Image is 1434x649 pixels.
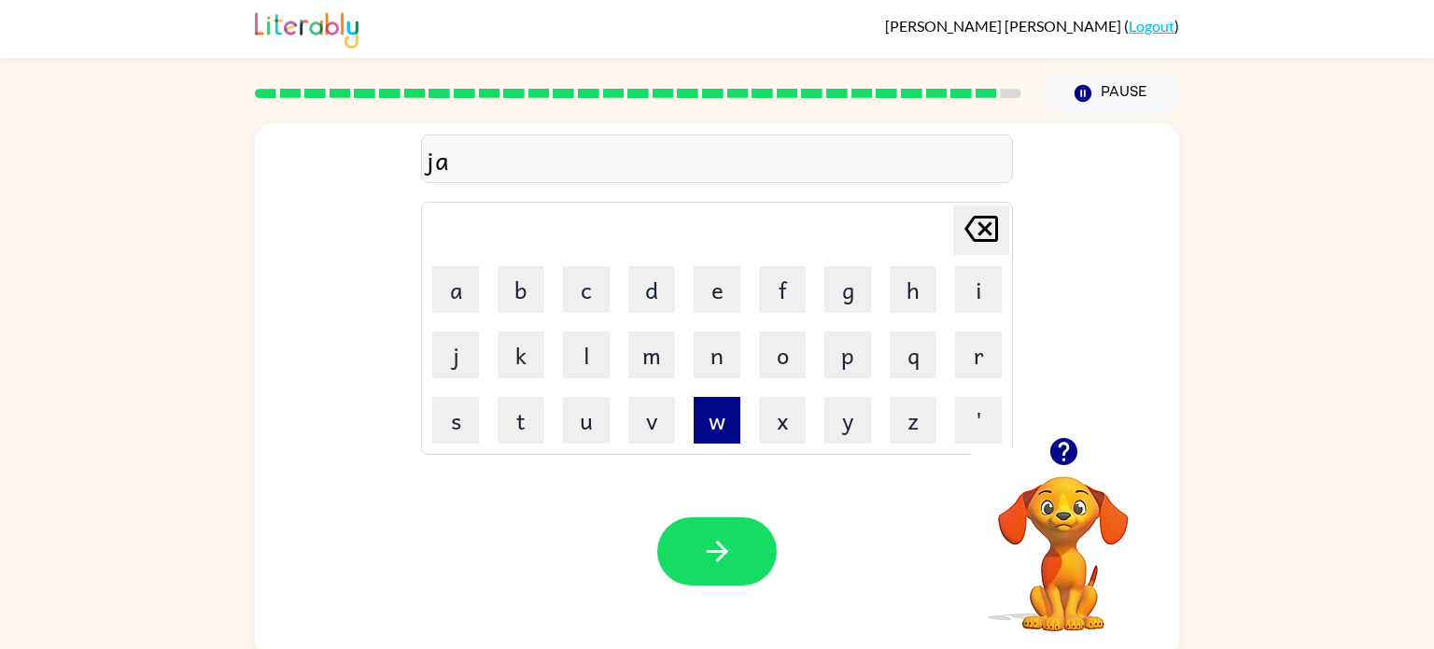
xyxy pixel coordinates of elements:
[694,397,740,444] button: w
[432,397,479,444] button: s
[890,332,936,378] button: q
[498,332,544,378] button: k
[255,7,358,49] img: Literably
[563,332,610,378] button: l
[759,397,806,444] button: x
[955,332,1002,378] button: r
[694,332,740,378] button: n
[824,397,871,444] button: y
[890,397,936,444] button: z
[885,17,1124,35] span: [PERSON_NAME] [PERSON_NAME]
[1044,72,1179,115] button: Pause
[885,17,1179,35] div: ( )
[628,397,675,444] button: v
[970,447,1157,634] video: Your browser must support playing .mp4 files to use Literably. Please try using another browser.
[759,266,806,313] button: f
[498,397,544,444] button: t
[955,397,1002,444] button: '
[432,332,479,378] button: j
[1129,17,1174,35] a: Logout
[427,140,1007,179] div: ja
[432,266,479,313] button: a
[824,332,871,378] button: p
[628,266,675,313] button: d
[955,266,1002,313] button: i
[890,266,936,313] button: h
[759,332,806,378] button: o
[563,397,610,444] button: u
[628,332,675,378] button: m
[498,266,544,313] button: b
[824,266,871,313] button: g
[694,266,740,313] button: e
[563,266,610,313] button: c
